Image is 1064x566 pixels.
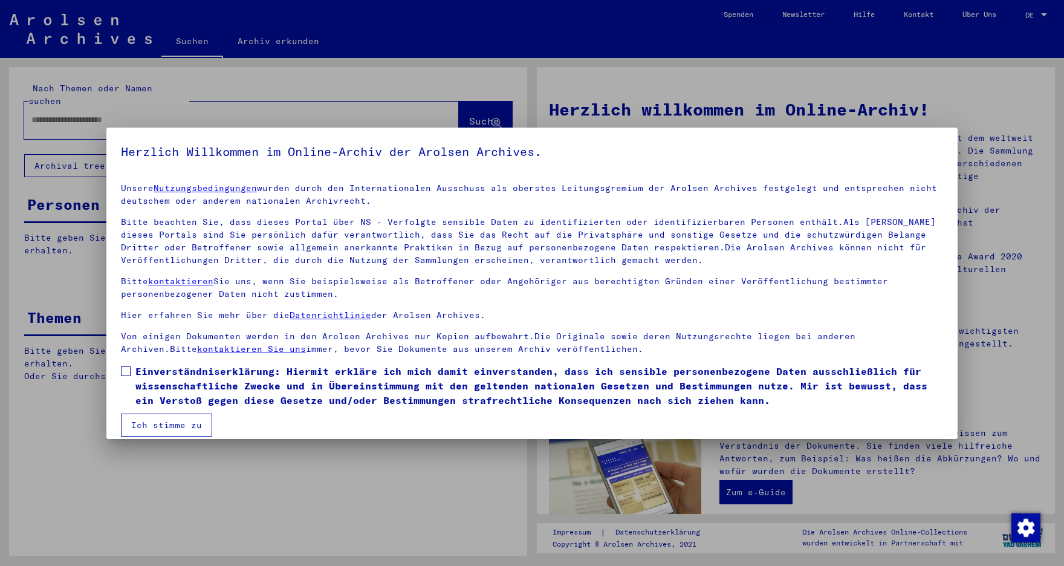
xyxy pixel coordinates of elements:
h5: Herzlich Willkommen im Online-Archiv der Arolsen Archives. [121,142,943,161]
span: Einverständniserklärung: Hiermit erkläre ich mich damit einverstanden, dass ich sensible personen... [135,364,943,408]
a: kontaktieren Sie uns [197,343,306,354]
p: Hier erfahren Sie mehr über die der Arolsen Archives. [121,309,943,322]
a: kontaktieren [148,276,213,287]
button: Ich stimme zu [121,414,212,437]
p: Bitte Sie uns, wenn Sie beispielsweise als Betroffener oder Angehöriger aus berechtigten Gründen ... [121,275,943,301]
p: Bitte beachten Sie, dass dieses Portal über NS - Verfolgte sensible Daten zu identifizierten oder... [121,216,943,267]
p: Von einigen Dokumenten werden in den Arolsen Archives nur Kopien aufbewahrt.Die Originale sowie d... [121,330,943,356]
p: Unsere wurden durch den Internationalen Ausschuss als oberstes Leitungsgremium der Arolsen Archiv... [121,182,943,207]
a: Nutzungsbedingungen [154,183,257,194]
a: Datenrichtlinie [290,310,371,320]
img: Zustimmung ändern [1011,513,1040,542]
